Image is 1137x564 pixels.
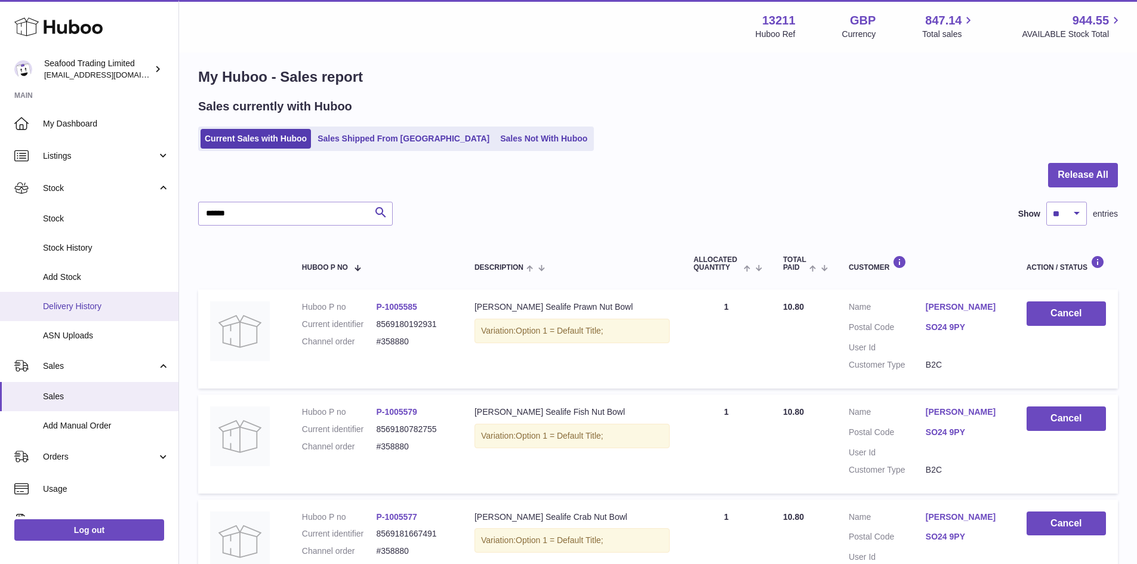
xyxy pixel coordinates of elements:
[1022,29,1123,40] span: AVAILABLE Stock Total
[926,531,1003,543] a: SO24 9PY
[43,118,170,130] span: My Dashboard
[198,98,352,115] h2: Sales currently with Huboo
[376,424,451,435] dd: 8569180782755
[474,301,670,313] div: [PERSON_NAME] Sealife Prawn Nut Bowl
[201,129,311,149] a: Current Sales with Huboo
[682,395,771,494] td: 1
[210,406,270,466] img: no-photo.jpg
[926,406,1003,418] a: [PERSON_NAME]
[302,264,348,272] span: Huboo P no
[849,551,926,563] dt: User Id
[474,264,523,272] span: Description
[43,301,170,312] span: Delivery History
[1027,406,1106,431] button: Cancel
[313,129,494,149] a: Sales Shipped From [GEOGRAPHIC_DATA]
[302,511,377,523] dt: Huboo P no
[44,70,175,79] span: [EMAIL_ADDRESS][DOMAIN_NAME]
[1027,255,1106,272] div: Action / Status
[1022,13,1123,40] a: 944.55 AVAILABLE Stock Total
[922,29,975,40] span: Total sales
[302,545,377,557] dt: Channel order
[302,424,377,435] dt: Current identifier
[44,58,152,81] div: Seafood Trading Limited
[926,301,1003,313] a: [PERSON_NAME]
[198,67,1118,87] h1: My Huboo - Sales report
[210,301,270,361] img: no-photo.jpg
[43,516,157,527] span: Invoicing and Payments
[376,512,417,522] a: P-1005577
[849,301,926,316] dt: Name
[842,29,876,40] div: Currency
[302,301,377,313] dt: Huboo P no
[849,322,926,336] dt: Postal Code
[849,531,926,545] dt: Postal Code
[1093,208,1118,220] span: entries
[783,512,804,522] span: 10.80
[43,183,157,194] span: Stock
[849,406,926,421] dt: Name
[1027,301,1106,326] button: Cancel
[474,319,670,343] div: Variation:
[849,511,926,526] dt: Name
[302,406,377,418] dt: Huboo P no
[1027,511,1106,536] button: Cancel
[376,407,417,417] a: P-1005579
[302,336,377,347] dt: Channel order
[850,13,876,29] strong: GBP
[302,528,377,540] dt: Current identifier
[43,272,170,283] span: Add Stock
[474,406,670,418] div: [PERSON_NAME] Sealife Fish Nut Bowl
[925,13,962,29] span: 847.14
[922,13,975,40] a: 847.14 Total sales
[783,407,804,417] span: 10.80
[474,511,670,523] div: [PERSON_NAME] Sealife Crab Nut Bowl
[302,441,377,452] dt: Channel order
[14,60,32,78] img: online@rickstein.com
[1018,208,1040,220] label: Show
[849,447,926,458] dt: User Id
[926,511,1003,523] a: [PERSON_NAME]
[376,441,451,452] dd: #358880
[376,302,417,312] a: P-1005585
[43,483,170,495] span: Usage
[849,342,926,353] dt: User Id
[756,29,796,40] div: Huboo Ref
[849,255,1003,272] div: Customer
[926,359,1003,371] dd: B2C
[516,326,603,335] span: Option 1 = Default Title;
[43,451,157,463] span: Orders
[783,302,804,312] span: 10.80
[43,150,157,162] span: Listings
[496,129,591,149] a: Sales Not With Huboo
[516,535,603,545] span: Option 1 = Default Title;
[694,256,741,272] span: ALLOCATED Quantity
[926,464,1003,476] dd: B2C
[849,427,926,441] dt: Postal Code
[474,528,670,553] div: Variation:
[43,420,170,432] span: Add Manual Order
[1073,13,1109,29] span: 944.55
[849,359,926,371] dt: Customer Type
[43,213,170,224] span: Stock
[516,431,603,440] span: Option 1 = Default Title;
[762,13,796,29] strong: 13211
[926,322,1003,333] a: SO24 9PY
[43,360,157,372] span: Sales
[783,256,806,272] span: Total paid
[376,528,451,540] dd: 8569181667491
[302,319,377,330] dt: Current identifier
[43,330,170,341] span: ASN Uploads
[849,464,926,476] dt: Customer Type
[1048,163,1118,187] button: Release All
[43,242,170,254] span: Stock History
[926,427,1003,438] a: SO24 9PY
[43,391,170,402] span: Sales
[14,519,164,541] a: Log out
[376,545,451,557] dd: #358880
[376,336,451,347] dd: #358880
[376,319,451,330] dd: 8569180192931
[682,289,771,389] td: 1
[474,424,670,448] div: Variation:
